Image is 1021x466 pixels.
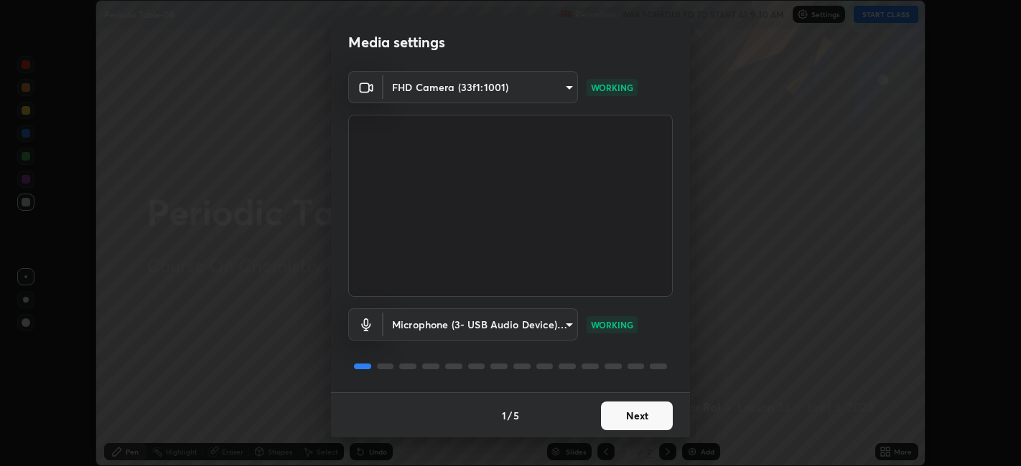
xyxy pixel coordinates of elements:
button: Next [601,401,673,430]
h2: Media settings [348,33,445,52]
div: FHD Camera (33f1:1001) [383,71,578,103]
h4: / [508,408,512,423]
div: FHD Camera (33f1:1001) [383,308,578,341]
h4: 5 [513,408,519,423]
h4: 1 [502,408,506,423]
p: WORKING [591,81,633,94]
p: WORKING [591,318,633,331]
